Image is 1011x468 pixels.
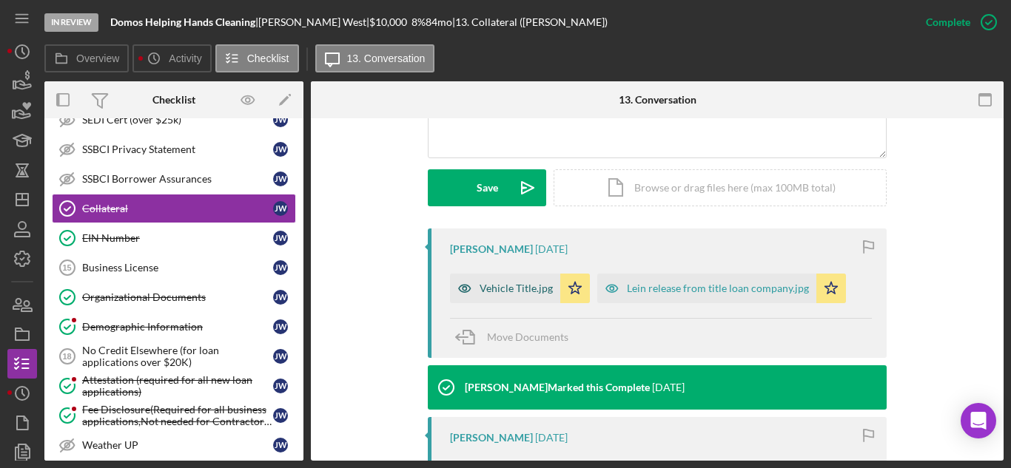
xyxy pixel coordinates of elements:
[52,223,296,253] a: EIN NumberJW
[426,16,452,28] div: 84 mo
[961,403,996,438] div: Open Intercom Messenger
[258,16,369,28] div: [PERSON_NAME] West |
[132,44,211,72] button: Activity
[273,260,288,275] div: J W
[452,16,608,28] div: | 13. Collateral ([PERSON_NAME])
[82,262,273,274] div: Business License
[273,142,288,157] div: J W
[273,112,288,127] div: J W
[450,319,583,356] button: Move Documents
[82,404,273,427] div: Fee Disclosure(Required for all business applications,Not needed for Contractor loans)
[82,203,273,214] div: Collateral
[110,16,258,28] div: |
[52,105,296,135] a: SEDI Cert (over $25k)JW
[52,282,296,312] a: Organizational DocumentsJW
[52,312,296,342] a: Demographic InformationJW
[52,342,296,371] a: 18No Credit Elsewhere (for loan applications over $20K)JW
[52,194,296,223] a: CollateralJW
[82,143,273,155] div: SSBCI Privacy Statement
[652,381,685,393] time: 2025-08-28 20:50
[273,438,288,452] div: J W
[62,263,71,272] tspan: 15
[52,430,296,460] a: Weather UPJW
[480,282,553,294] div: Vehicle Title.jpg
[215,44,299,72] button: Checklist
[273,201,288,216] div: J W
[52,371,296,401] a: Attestation (required for all new loan applications)JW
[82,439,273,451] div: Weather UP
[465,381,650,393] div: [PERSON_NAME] Marked this Complete
[273,231,288,245] div: J W
[110,16,255,28] b: Domos Helping Hands Cleaning
[273,379,288,393] div: J W
[347,52,426,64] label: 13. Conversation
[82,173,273,185] div: SSBCI Borrower Assurances
[627,282,809,294] div: Lein release from title loan company.jpg
[412,16,426,28] div: 8 %
[52,135,296,164] a: SSBCI Privacy StatementJW
[52,253,296,282] a: 15Business LicenseJW
[273,172,288,186] div: J W
[450,243,533,255] div: [PERSON_NAME]
[82,291,273,303] div: Organizational Documents
[597,274,846,303] button: Lein release from title loan company.jpg
[619,94,696,106] div: 13. Conversation
[247,52,289,64] label: Checklist
[487,330,568,343] span: Move Documents
[428,169,546,206] button: Save
[477,169,498,206] div: Save
[535,243,568,255] time: 2025-08-28 20:54
[82,374,273,398] div: Attestation (required for all new loan applications)
[44,44,129,72] button: Overview
[273,290,288,305] div: J W
[450,432,533,444] div: [PERSON_NAME]
[450,274,590,303] button: Vehicle Title.jpg
[273,319,288,334] div: J W
[52,401,296,430] a: Fee Disclosure(Required for all business applications,Not needed for Contractor loans)JW
[82,114,273,126] div: SEDI Cert (over $25k)
[82,345,273,368] div: No Credit Elsewhere (for loan applications over $20K)
[82,321,273,333] div: Demographic Information
[169,52,201,64] label: Activity
[535,432,568,444] time: 2025-08-28 20:50
[62,352,71,361] tspan: 18
[315,44,435,72] button: 13. Conversation
[44,13,98,32] div: In Review
[82,232,273,244] div: EIN Number
[273,349,288,364] div: J W
[76,52,119,64] label: Overview
[273,408,288,423] div: J W
[369,16,407,28] span: $10,000
[926,7,970,37] div: Complete
[911,7,1004,37] button: Complete
[52,164,296,194] a: SSBCI Borrower AssurancesJW
[152,94,195,106] div: Checklist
